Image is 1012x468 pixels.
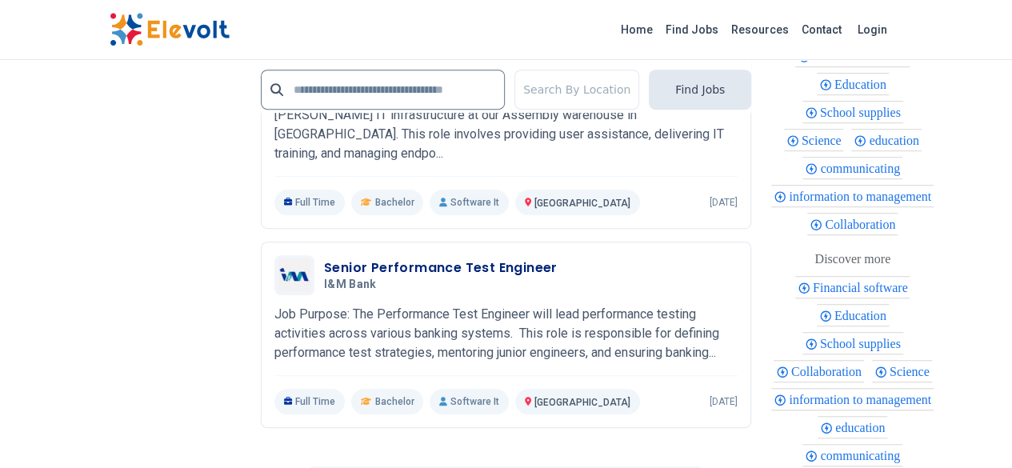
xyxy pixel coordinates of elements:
p: Software It [430,389,508,414]
a: Home [614,17,659,42]
h3: Senior Performance Test Engineer [324,258,558,278]
p: Full Time [274,190,346,215]
a: Resources [725,17,795,42]
span: [GEOGRAPHIC_DATA] [534,397,630,408]
span: Financial software [813,50,913,63]
div: information to management [771,185,934,207]
div: Collaboration [807,213,898,235]
a: Find Jobs [659,17,725,42]
a: Login [848,14,897,46]
p: [DATE] [710,196,738,209]
span: Financial software [813,281,913,294]
span: communicating [820,162,905,175]
span: Bachelor [374,196,414,209]
img: Elevolt [110,13,230,46]
span: education [869,134,923,147]
div: information to management [771,388,934,410]
p: Full Time [274,389,346,414]
span: Collaboration [825,218,900,231]
span: I&M Bank [324,278,377,292]
div: These are topics related to the article that might interest you [814,248,890,270]
a: Greenlight PlanetSenior IT AssociateGreenlight PlanetAbout the role: The role holder will be in c... [274,37,738,215]
span: education [835,421,890,434]
span: Education [834,309,891,322]
div: Education [817,73,889,95]
div: communicating [802,444,902,466]
span: communicating [820,449,905,462]
div: communicating [802,157,902,179]
div: Science [784,129,844,151]
button: Find Jobs [649,70,751,110]
p: Job Purpose: The Performance Test Engineer will lead performance testing activities across variou... [274,305,738,362]
iframe: Chat Widget [932,391,1012,468]
div: Financial software [795,276,910,298]
span: Collaboration [791,365,866,378]
span: information to management [789,190,936,203]
div: Collaboration [774,360,864,382]
span: School supplies [820,106,906,119]
span: Science [890,365,934,378]
img: I&M Bank [278,259,310,291]
span: Bachelor [374,395,414,408]
p: Software It [430,190,508,215]
a: Contact [795,17,848,42]
div: School supplies [802,101,903,123]
div: Science [872,360,932,382]
div: Education [817,304,889,326]
span: Education [834,78,891,91]
span: School supplies [820,337,906,350]
p: [DATE] [710,395,738,408]
span: Science [802,134,846,147]
p: About the role: The role holder will be in charge of maintaining and assisting [PERSON_NAME] IT i... [274,86,738,163]
div: education [851,129,921,151]
div: School supplies [802,332,903,354]
span: information to management [789,393,936,406]
div: education [818,416,887,438]
span: [GEOGRAPHIC_DATA] [534,198,630,209]
a: I&M BankSenior Performance Test EngineerI&M BankJob Purpose: The Performance Test Engineer will l... [274,255,738,414]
